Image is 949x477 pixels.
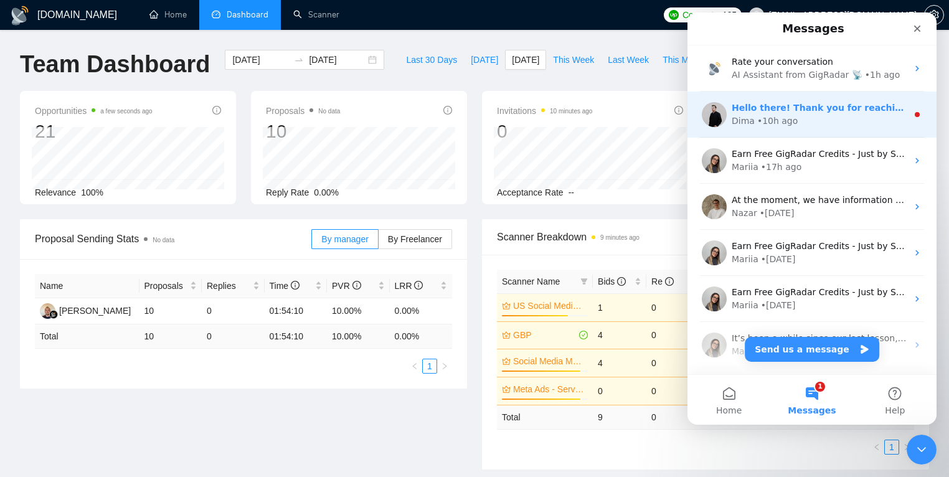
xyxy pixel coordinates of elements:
[885,440,899,454] a: 1
[578,272,590,291] span: filter
[270,281,300,291] span: Time
[497,229,914,245] span: Scanner Breakdown
[502,385,511,394] span: crown
[72,194,107,207] div: • [DATE]
[553,53,594,67] span: This Week
[924,10,944,20] a: setting
[646,377,700,405] td: 0
[663,53,706,67] span: This Month
[314,187,339,197] span: 0.00%
[406,53,457,67] span: Last 30 Days
[869,440,884,455] li: Previous Page
[327,324,390,349] td: 10.00 %
[29,394,54,402] span: Home
[197,394,217,402] span: Help
[497,120,592,143] div: 0
[321,234,368,244] span: By manager
[593,321,646,349] td: 4
[464,50,505,70] button: [DATE]
[388,234,442,244] span: By Freelancer
[202,324,265,349] td: 0
[49,310,58,319] img: gigradar-bm.png
[35,120,153,143] div: 21
[212,10,220,19] span: dashboard
[646,321,700,349] td: 0
[903,443,910,451] span: right
[332,281,361,291] span: PVR
[139,298,202,324] td: 10
[752,11,761,19] span: user
[212,106,221,115] span: info-circle
[35,324,139,349] td: Total
[513,299,585,313] a: US Social Media Management
[202,298,265,324] td: 0
[139,324,202,349] td: 10
[513,354,585,368] a: Social Media Management - Worldwide
[646,293,700,321] td: 0
[550,108,592,115] time: 10 minutes ago
[407,359,422,374] li: Previous Page
[227,9,268,20] span: Dashboard
[505,50,546,70] button: [DATE]
[73,286,108,300] div: • [DATE]
[166,362,249,412] button: Help
[411,362,418,370] span: left
[925,10,943,20] span: setting
[682,8,720,22] span: Connects:
[407,359,422,374] button: left
[414,281,423,290] span: info-circle
[294,55,304,65] span: to
[266,187,309,197] span: Reply Rate
[294,55,304,65] span: swap-right
[593,349,646,377] td: 4
[593,377,646,405] td: 0
[327,298,390,324] td: 10.00%
[512,53,539,67] span: [DATE]
[598,276,626,286] span: Bids
[390,324,453,349] td: 0.00 %
[441,362,448,370] span: right
[395,281,423,291] span: LRR
[502,276,560,286] span: Scanner Name
[265,324,328,349] td: 01:54:10
[149,9,187,20] a: homeHome
[617,277,626,286] span: info-circle
[207,279,250,293] span: Replies
[569,187,574,197] span: --
[497,187,564,197] span: Acceptance Rate
[20,50,210,79] h1: Team Dashboard
[665,277,674,286] span: info-circle
[513,382,585,396] a: Meta Ads - Service based
[646,349,700,377] td: 0
[100,394,148,402] span: Messages
[600,234,640,241] time: 9 minutes ago
[59,304,131,318] div: [PERSON_NAME]
[144,279,188,293] span: Proposals
[44,286,71,300] div: Mariia
[593,293,646,321] td: 1
[390,298,453,324] td: 0.00%
[40,305,131,315] a: AS[PERSON_NAME]
[437,359,452,374] li: Next Page
[502,357,511,366] span: crown
[35,231,311,247] span: Proposal Sending Stats
[291,281,300,290] span: info-circle
[14,228,39,253] img: Profile image for Mariia
[656,50,712,70] button: This Month
[899,440,914,455] li: Next Page
[35,187,76,197] span: Relevance
[502,331,511,339] span: crown
[873,443,881,451] span: left
[309,53,366,67] input: End date
[232,53,289,67] input: Start date
[423,359,437,373] a: 1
